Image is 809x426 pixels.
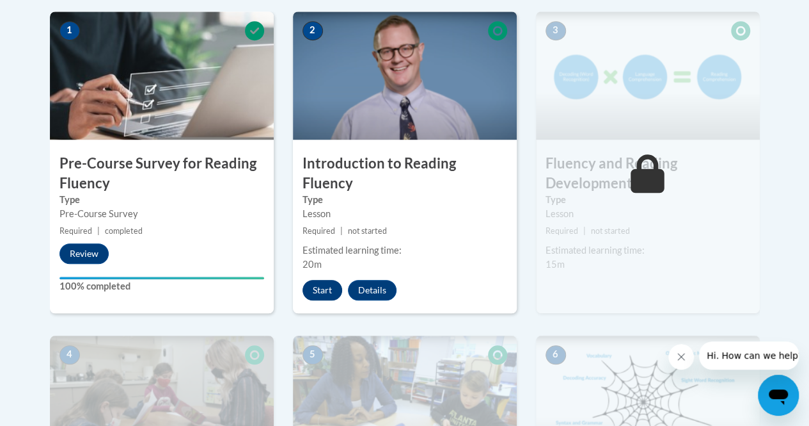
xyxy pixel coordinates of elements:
[59,21,80,40] span: 1
[302,259,322,270] span: 20m
[583,226,586,236] span: |
[293,12,517,140] img: Course Image
[59,279,264,293] label: 100% completed
[348,280,397,300] button: Details
[50,154,274,193] h3: Pre-Course Survey for Reading Fluency
[293,154,517,193] h3: Introduction to Reading Fluency
[97,226,100,236] span: |
[348,226,387,236] span: not started
[59,243,109,264] button: Review
[59,345,80,365] span: 4
[50,12,274,140] img: Course Image
[546,21,566,40] span: 3
[302,193,507,207] label: Type
[536,12,760,140] img: Course Image
[758,375,799,416] iframe: Button to launch messaging window
[302,280,342,300] button: Start
[546,345,566,365] span: 6
[302,21,323,40] span: 2
[546,226,578,236] span: Required
[546,207,750,221] div: Lesson
[302,226,335,236] span: Required
[59,193,264,207] label: Type
[302,207,507,221] div: Lesson
[302,243,507,258] div: Estimated learning time:
[302,345,323,365] span: 5
[546,259,565,270] span: 15m
[546,243,750,258] div: Estimated learning time:
[536,154,760,193] h3: Fluency and Reading Development
[59,226,92,236] span: Required
[340,226,343,236] span: |
[546,193,750,207] label: Type
[699,341,799,370] iframe: Message from company
[8,9,104,19] span: Hi. How can we help?
[59,277,264,279] div: Your progress
[591,226,630,236] span: not started
[59,207,264,221] div: Pre-Course Survey
[105,226,143,236] span: completed
[668,344,694,370] iframe: Close message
